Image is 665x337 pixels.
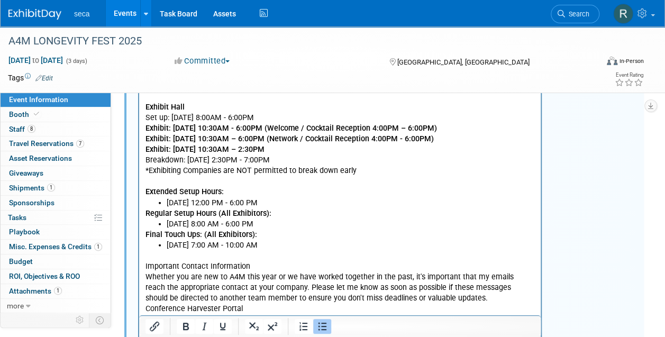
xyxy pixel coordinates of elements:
span: Giveaways [9,169,43,177]
button: Subscript [245,319,263,334]
img: ExhibitDay [8,9,61,20]
b: Speaker [28,68,56,77]
b: Exhibit Hours: [PERSON_NAME][GEOGRAPHIC_DATA] [6,260,188,269]
li: : [DATE] at 3:00 PM PT (local time) [28,79,396,89]
img: Format-Inperson.png [607,57,617,65]
span: Staff [9,125,35,133]
span: Asset Reservations [9,154,72,162]
a: Shipments1 [1,181,111,195]
span: Booth [9,110,41,119]
span: (3 days) [65,58,87,65]
b: Set Up: [PERSON_NAME] Ballroom 703 [6,228,139,237]
li: 12:00pm – 1:30pm lunch [28,323,396,333]
li: This event will be a table top display only [28,163,396,174]
button: Numbered list [295,319,313,334]
span: 1 [47,184,55,192]
a: Budget [1,254,111,269]
li: : Communicating the Value of Body Composition in Metabolic Health—From Clinical Impact to Practic... [28,47,396,68]
a: A4M Longevity Fest - Learn about the event and search for hotels [6,5,231,14]
button: Italic [195,319,213,334]
a: Travel Reservations7 [1,136,111,151]
span: Sponsorships [9,198,54,207]
li: 9:00am – 10:00am *morning break* [28,312,396,323]
li: You can have a pop-up banner up to 6ft wide behind your table [28,185,396,195]
b: *Subject to Change* [6,270,76,279]
a: Tasks [1,211,111,225]
span: Misc. Expenses & Credits [9,242,102,251]
p: [DATE] , 2025 [6,238,396,249]
span: Playbook [9,227,40,236]
span: to [31,56,41,65]
span: Budget [9,257,33,266]
span: [DATE] [DATE] [8,56,63,65]
a: Asset Reservations [1,151,111,166]
a: Giveaways [1,166,111,180]
a: Exhibit Vegas 2025 [6,15,71,24]
a: Staff8 [1,122,111,136]
i: Booth reservation complete [34,111,39,117]
p: [PERSON_NAME], MD Talk @ A4M Longevity Fest [6,4,396,47]
span: 1 [54,287,62,295]
button: Committed [171,56,234,67]
span: ROI, Objectives & ROO [9,272,80,280]
span: 7 [76,140,84,148]
a: ROI, Objectives & ROO [1,269,111,284]
button: Bullet list [313,319,331,334]
span: Attachments [9,287,62,295]
li: Each exhibitor may have TWO (2) staff members at the event (which are to be registered in your ma... [28,206,396,227]
li: You will be provided a 6ft skirted table and 2 chairs [28,195,396,206]
span: Search [565,10,589,18]
button: Underline [214,319,232,334]
a: Event Information [1,93,111,107]
a: Search [551,5,599,23]
button: Bold [177,319,195,334]
sup: th [29,237,34,244]
p: seca is contracted to exhibit at our LongevityFest [DATE][DATE]. [6,111,396,153]
div: Event Rating [615,72,643,78]
li: 4:00pm – 6:00pm [28,249,396,259]
a: Booth [1,107,111,122]
button: Insert/edit link [145,319,163,334]
li: 7:00am – 5:00pm *exhibits* [28,291,396,302]
span: more [7,302,24,310]
i: th [96,79,103,88]
li: No booth display/structures allowed [28,174,396,185]
a: Edit [35,75,53,82]
span: 8 [28,125,35,133]
a: more [1,299,111,313]
b: Lecture Title [28,47,71,56]
td: Tags [8,72,53,83]
span: [GEOGRAPHIC_DATA], [GEOGRAPHIC_DATA] [397,58,530,66]
b: Date & Time [28,79,70,88]
p: [DATE] [6,280,396,291]
button: Superscript [263,319,281,334]
u: Pre-Conference [175,111,229,120]
td: Toggle Event Tabs [89,313,111,327]
div: Event Format [551,55,644,71]
span: Travel Reservations [9,139,84,148]
b: Pre-Conference [6,101,60,110]
span: seca [74,10,90,18]
p: We anticipate 350-400 attendees for the Pre-Conference Day. [6,153,396,163]
span: Event Information [9,95,68,104]
td: Personalize Event Tab Strip [71,313,89,327]
div: In-Person [619,57,644,65]
a: Playbook [1,225,111,239]
li: : [PERSON_NAME], MD [28,68,396,78]
span: 1 [94,243,102,251]
a: Sponsorships [1,196,111,210]
a: Attachments1 [1,284,111,298]
span: Tasks [8,213,26,222]
b: As we prepare for the Pre-Conference Exhibits in [GEOGRAPHIC_DATA], [GEOGRAPHIC_DATA] at the [GEO... [6,132,366,152]
a: Misc. Expenses & Credits1 [1,240,111,254]
li: 7:00am – 8:00am *breakfast* [28,302,396,312]
span: Shipments [9,184,55,192]
div: A4M LONGEVITY FEST 2025 [5,32,589,51]
img: Rachel Jordan [613,4,633,24]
